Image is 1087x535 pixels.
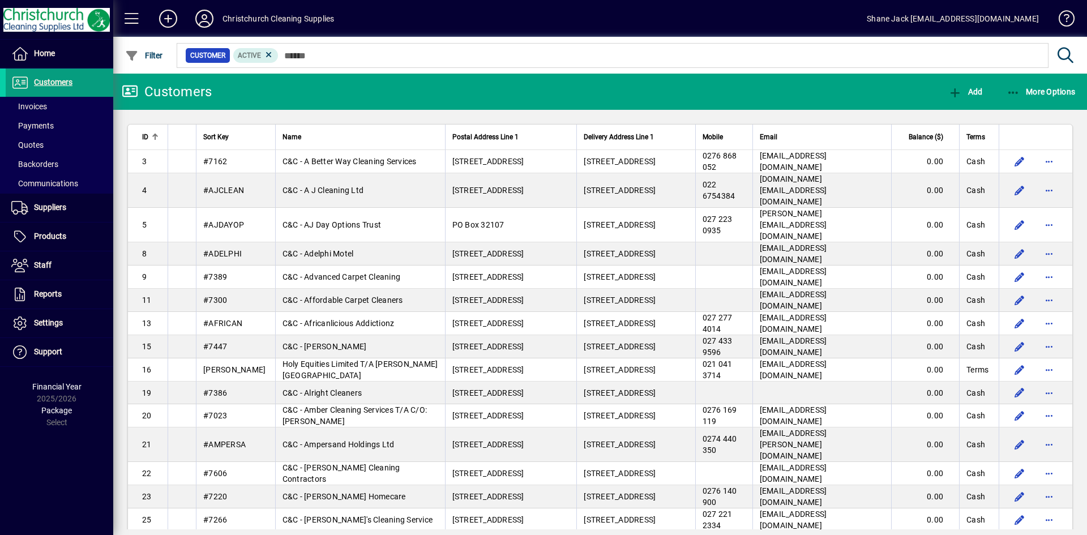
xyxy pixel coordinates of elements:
span: #7386 [203,388,227,397]
button: Edit [1011,152,1029,170]
span: [STREET_ADDRESS] [452,296,524,305]
button: More options [1040,245,1058,263]
button: Edit [1011,464,1029,482]
span: Support [34,347,62,356]
span: C&C - Africanlicious Addictionz [283,319,395,328]
span: Backorders [11,160,58,169]
span: [STREET_ADDRESS] [584,272,656,281]
span: Active [238,52,261,59]
span: 3 [142,157,147,166]
span: Settings [34,318,63,327]
td: 0.00 [891,150,959,173]
span: Cash [966,185,985,196]
span: [STREET_ADDRESS] [584,469,656,478]
span: 20 [142,411,152,420]
a: Backorders [6,155,113,174]
span: #7162 [203,157,227,166]
span: Communications [11,179,78,188]
span: [STREET_ADDRESS] [584,157,656,166]
button: More Options [1004,82,1079,102]
td: 0.00 [891,266,959,289]
span: Cash [966,271,985,283]
div: Mobile [703,131,746,143]
span: 25 [142,515,152,524]
span: Package [41,406,72,415]
span: Quotes [11,140,44,149]
span: 0276 140 900 [703,486,737,507]
span: [EMAIL_ADDRESS][DOMAIN_NAME] [760,359,827,380]
span: [EMAIL_ADDRESS][DOMAIN_NAME] [760,290,827,310]
button: More options [1040,181,1058,199]
span: C&C - A J Cleaning Ltd [283,186,364,195]
span: Reports [34,289,62,298]
span: 0276 169 119 [703,405,737,426]
div: Name [283,131,438,143]
span: Add [948,87,982,96]
span: [STREET_ADDRESS] [452,186,524,195]
div: Shane Jack [EMAIL_ADDRESS][DOMAIN_NAME] [867,10,1039,28]
button: Edit [1011,291,1029,309]
span: [EMAIL_ADDRESS][DOMAIN_NAME] [760,463,827,483]
span: C&C - Ampersand Holdings Ltd [283,440,395,449]
button: Edit [1011,435,1029,453]
span: 0276 868 052 [703,151,737,172]
span: 16 [142,365,152,374]
span: [STREET_ADDRESS] [452,388,524,397]
a: Home [6,40,113,68]
span: [STREET_ADDRESS] [452,319,524,328]
span: Home [34,49,55,58]
td: 0.00 [891,427,959,462]
span: Cash [966,491,985,502]
span: [EMAIL_ADDRESS][DOMAIN_NAME] [760,510,827,530]
span: PO Box 32107 [452,220,504,229]
div: ID [142,131,161,143]
span: More Options [1007,87,1076,96]
span: #AFRICAN [203,319,242,328]
span: Sort Key [203,131,229,143]
button: More options [1040,314,1058,332]
span: #AJCLEAN [203,186,244,195]
button: Add [945,82,985,102]
span: Cash [966,514,985,525]
button: More options [1040,511,1058,529]
span: [STREET_ADDRESS] [584,220,656,229]
span: [STREET_ADDRESS] [584,515,656,524]
span: [STREET_ADDRESS] [452,515,524,524]
span: C&C - A Better Way Cleaning Services [283,157,417,166]
span: [STREET_ADDRESS] [452,342,524,351]
span: Balance ($) [909,131,943,143]
span: Terms [966,364,988,375]
span: C&C - [PERSON_NAME] [283,342,367,351]
span: Financial Year [32,382,82,391]
span: 23 [142,492,152,501]
td: 0.00 [891,208,959,242]
button: Edit [1011,337,1029,356]
button: Edit [1011,511,1029,529]
span: #7023 [203,411,227,420]
a: Reports [6,280,113,309]
span: C&C - Advanced Carpet Cleaning [283,272,401,281]
span: Cash [966,219,985,230]
a: Products [6,222,113,251]
button: Profile [186,8,222,29]
span: [STREET_ADDRESS] [584,342,656,351]
span: 021 041 3714 [703,359,733,380]
a: Staff [6,251,113,280]
span: Cash [966,248,985,259]
span: 21 [142,440,152,449]
span: Cash [966,468,985,479]
a: Support [6,338,113,366]
span: [STREET_ADDRESS] [584,319,656,328]
span: 4 [142,186,147,195]
span: Cash [966,387,985,399]
span: Terms [966,131,985,143]
td: 0.00 [891,173,959,208]
span: #7389 [203,272,227,281]
span: Cash [966,410,985,421]
button: Edit [1011,487,1029,506]
button: Edit [1011,361,1029,379]
button: More options [1040,406,1058,425]
div: Christchurch Cleaning Supplies [222,10,334,28]
span: [STREET_ADDRESS] [452,492,524,501]
span: Staff [34,260,52,269]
